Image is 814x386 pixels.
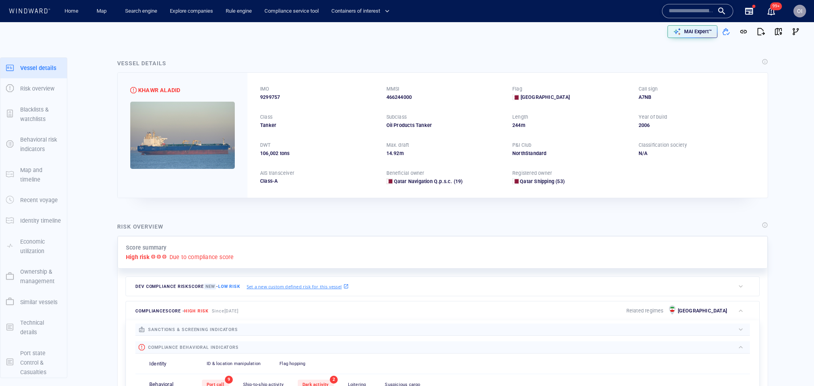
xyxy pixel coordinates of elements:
[520,178,565,185] a: Qatar Shipping (53)
[0,190,67,210] button: Recent voyage
[135,284,240,289] span: Dev Compliance risk score -
[130,87,137,93] div: High risk
[639,150,755,157] div: N/A
[20,237,61,256] p: Economic utilization
[0,242,67,250] a: Economic utilization
[554,178,565,185] span: (53)
[752,23,770,40] button: Export report
[20,267,61,286] p: Ownership & management
[512,85,522,93] p: Flag
[20,318,61,337] p: Technical details
[520,178,554,184] span: Qatar Shipping
[260,150,377,157] div: 106,002 tons
[639,122,755,129] div: 2006
[61,4,82,18] a: Home
[668,25,717,38] button: MAI Expert™
[386,150,392,156] span: 14
[117,222,164,231] div: Risk overview
[223,4,255,18] a: Rule engine
[639,142,687,149] p: Classification society
[330,376,338,384] span: 2
[138,85,180,95] span: KHAWR ALADID
[386,114,407,121] p: Subclass
[0,217,67,224] a: Identity timeline
[797,8,803,14] span: OI
[0,323,67,331] a: Technical details
[261,4,322,18] a: Compliance service tool
[148,327,238,332] span: sanctions & screening indicators
[225,376,233,384] span: 9
[135,308,209,314] span: compliance score -
[0,170,67,178] a: Map and timeline
[765,5,778,17] a: 99+
[386,94,503,101] div: 466244000
[399,150,404,156] span: m
[394,178,463,185] a: Qatar Navigation Q.p.s.c. (19)
[512,150,629,157] div: NorthStandard
[0,78,67,99] button: Risk overview
[207,361,261,366] span: ID & location manipulation
[792,3,808,19] button: OI
[0,129,67,160] button: Behavioral risk indicators
[280,361,305,366] span: Flag hopping
[331,7,390,16] span: Containers of interest
[0,231,67,262] button: Economic utilization
[149,360,167,368] p: Identity
[766,6,776,16] div: Notification center
[678,307,727,314] p: [GEOGRAPHIC_DATA]
[260,142,271,149] p: DWT
[386,85,399,93] p: MMSI
[130,102,235,169] img: 5905c40d0328b758c69a602a_0
[0,58,67,78] button: Vessel details
[0,160,67,190] button: Map and timeline
[260,85,270,93] p: IMO
[93,4,112,18] a: Map
[394,178,453,184] span: Qatar Navigation Q.p.s.c.
[512,142,532,149] p: P&I Club
[204,284,216,289] span: New
[735,23,752,40] button: Get link
[247,283,342,290] p: Set a new custom defined risk for this vessel
[59,4,84,18] button: Home
[328,4,396,18] button: Containers of interest
[126,243,167,252] p: Score summary
[770,2,782,10] span: 99+
[260,122,377,129] div: Tanker
[184,308,208,314] span: High risk
[0,261,67,292] button: Ownership & management
[122,4,160,18] a: Search engine
[117,59,166,68] div: Vessel details
[639,94,755,101] div: A7NB
[20,84,55,93] p: Risk overview
[0,312,67,343] button: Technical details
[386,170,424,177] p: Beneficial owner
[260,114,272,121] p: Class
[521,122,525,128] span: m
[0,99,67,130] button: Blacklists & watchlists
[20,165,61,185] p: Map and timeline
[20,135,61,154] p: Behavioral risk indicators
[167,4,216,18] a: Explore companies
[386,142,409,149] p: Max. draft
[0,298,67,305] a: Similar vessels
[626,307,664,314] p: Related regimes
[20,63,56,73] p: Vessel details
[20,216,61,225] p: Identity timeline
[453,178,463,185] span: (19)
[512,170,552,177] p: Registered owner
[20,297,57,307] p: Similar vessels
[512,114,528,121] p: Length
[169,252,234,262] p: Due to compliance score
[717,23,735,40] button: Add to vessel list
[770,23,787,40] button: View on map
[20,348,61,377] p: Port state Control & Casualties
[0,210,67,231] button: Identity timeline
[684,28,712,35] p: MAI Expert™
[787,23,804,40] button: Visual Link Analysis
[766,6,776,16] button: 99+
[521,94,570,101] span: [GEOGRAPHIC_DATA]
[218,284,240,289] span: Low risk
[0,196,67,204] a: Recent voyage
